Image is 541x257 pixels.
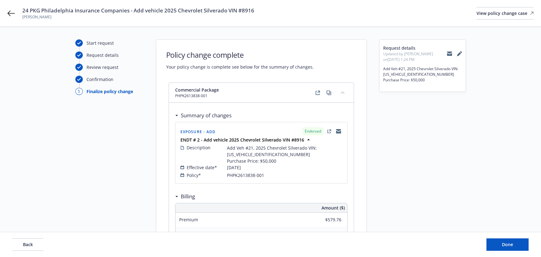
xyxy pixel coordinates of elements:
div: Summary of changes [175,111,232,119]
span: [PERSON_NAME] [22,14,254,20]
strong: ENDT # 2 - Add vehicle 2025 Chevrolet Silverado VIN #8916 [180,137,304,143]
h3: Summary of changes [181,111,232,119]
span: Updated by [PERSON_NAME] on [DATE] 1:24 PM [383,51,447,62]
button: collapse content [338,88,348,97]
span: Exposure - Add [180,129,216,134]
span: 24 PKG Philadelphia Insurance Companies - Add vehicle 2025 Chevrolet Silverado VIN #8916 [22,7,254,14]
div: Start request [86,40,114,46]
span: Surplus lines state tax [179,231,225,237]
div: Confirmation [86,76,113,83]
span: Your policy change is complete see below for the summary of changes. [166,64,314,70]
a: copy [325,89,333,97]
span: Add Veh #21, 2025 Chevrolet Silverado VIN: [US_VEHICLE_IDENTIFICATION_NUMBER] Purchase Price: $50... [227,145,342,164]
span: Effective date* [187,164,217,171]
span: Amount ($) [321,205,345,211]
div: Billing [175,192,195,201]
span: Endorsed [305,128,321,134]
span: Request details [383,45,447,51]
h1: Policy change complete [166,50,314,60]
h3: Billing [181,192,195,201]
div: Finalize policy change [86,88,133,95]
span: [DATE] [227,164,241,171]
div: Review request [86,64,118,70]
div: Request details [86,52,119,58]
span: PHPK2613838-001 [175,93,219,99]
span: Premium [179,217,198,223]
button: Back [12,238,43,251]
a: copyLogging [335,128,342,135]
a: external [326,128,333,135]
input: 0.00 [305,229,345,238]
span: PHPK2613838-001 [227,172,264,178]
a: View policy change case [477,7,534,20]
span: Description [187,144,211,151]
span: Back [23,241,33,247]
span: Add Veh #21, 2025 Chevrolet Silverado VIN: [US_VEHICLE_IDENTIFICATION_NUMBER] Purchase Price: $50... [383,66,462,83]
span: Commercial Package [175,87,219,93]
button: Done [486,238,529,251]
div: View policy change case [477,7,534,19]
span: Policy* [187,172,201,178]
a: external [314,89,321,97]
div: 5 [75,88,83,95]
input: 0.00 [305,215,345,224]
span: Done [502,241,513,247]
div: Commercial PackagePHPK2613838-001externalcopycollapse content [169,83,354,103]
